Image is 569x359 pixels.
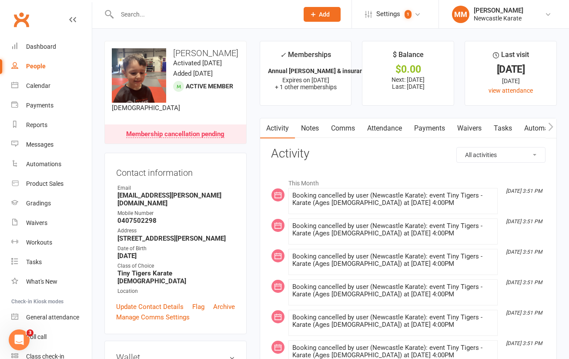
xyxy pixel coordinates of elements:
div: What's New [26,278,57,285]
button: Add [304,7,341,22]
div: $ Balance [393,49,424,65]
div: Membership cancellation pending [126,131,224,138]
span: Expires on [DATE] [282,77,329,84]
div: Email [117,184,235,192]
div: $0.00 [370,65,446,74]
div: Dashboard [26,43,56,50]
div: Booking cancelled by user (Newcastle Karate): event Tiny Tigers - Karate (Ages [DEMOGRAPHIC_DATA]... [292,314,494,329]
i: [DATE] 3:51 PM [506,279,542,285]
a: People [11,57,92,76]
div: Messages [26,141,54,148]
li: This Month [271,174,546,188]
i: [DATE] 3:51 PM [506,249,542,255]
i: [DATE] 3:51 PM [506,340,542,346]
h3: [PERSON_NAME] [112,48,239,58]
a: Tasks [11,252,92,272]
div: Waivers [26,219,47,226]
span: 3 [27,329,33,336]
div: Calendar [26,82,50,89]
div: People [26,63,46,70]
div: Booking cancelled by user (Newcastle Karate): event Tiny Tigers - Karate (Ages [DEMOGRAPHIC_DATA]... [292,283,494,298]
div: Class of Choice [117,262,235,270]
a: What's New [11,272,92,292]
strong: [STREET_ADDRESS][PERSON_NAME] [117,235,235,242]
div: Automations [26,161,61,168]
i: [DATE] 3:51 PM [506,188,542,194]
strong: [EMAIL_ADDRESS][PERSON_NAME][DOMAIN_NAME] [117,191,235,207]
a: Attendance [361,118,408,138]
div: Memberships [280,49,331,65]
a: view attendance [489,87,533,94]
div: Location [117,287,235,295]
div: Date of Birth [117,245,235,253]
div: Address [117,227,235,235]
div: Booking cancelled by user (Newcastle Karate): event Tiny Tigers - Karate (Ages [DEMOGRAPHIC_DATA]... [292,192,494,207]
div: Last visit [493,49,529,65]
h3: Contact information [116,164,235,178]
a: Product Sales [11,174,92,194]
div: Booking cancelled by user (Newcastle Karate): event Tiny Tigers - Karate (Ages [DEMOGRAPHIC_DATA]... [292,344,494,359]
a: Tasks [488,118,518,138]
a: Comms [325,118,361,138]
strong: Annual [PERSON_NAME] & insurance [268,67,370,74]
a: Automations [11,154,92,174]
a: Reports [11,115,92,135]
a: Archive [213,302,235,312]
div: Booking cancelled by user (Newcastle Karate): event Tiny Tigers - Karate (Ages [DEMOGRAPHIC_DATA]... [292,253,494,268]
strong: [DATE] [117,252,235,260]
a: Flag [192,302,204,312]
div: MM [452,6,469,23]
a: Payments [408,118,451,138]
a: Update Contact Details [116,302,184,312]
a: Payments [11,96,92,115]
a: Notes [295,118,325,138]
time: Added [DATE] [173,70,213,77]
a: Waivers [11,213,92,233]
a: Activity [260,118,295,138]
span: Settings [376,4,400,24]
div: Payments [26,102,54,109]
span: + 1 other memberships [275,84,337,91]
div: Gradings [26,200,51,207]
a: Roll call [11,327,92,347]
p: Next: [DATE] Last: [DATE] [370,76,446,90]
div: Tasks [26,258,42,265]
a: Messages [11,135,92,154]
div: Reports [26,121,47,128]
i: [DATE] 3:51 PM [506,218,542,225]
strong: 0407502298 [117,217,235,225]
a: Workouts [11,233,92,252]
i: [DATE] 3:51 PM [506,310,542,316]
div: [DATE] [473,65,549,74]
a: Dashboard [11,37,92,57]
span: Active member [186,83,233,90]
a: Manage Comms Settings [116,312,190,322]
a: Waivers [451,118,488,138]
a: Calendar [11,76,92,96]
span: Add [319,11,330,18]
div: Newcastle Karate [474,14,523,22]
div: Roll call [26,333,47,340]
div: Booking cancelled by user (Newcastle Karate): event Tiny Tigers - Karate (Ages [DEMOGRAPHIC_DATA]... [292,222,494,237]
input: Search... [114,8,292,20]
a: Clubworx [10,9,32,30]
div: [PERSON_NAME] [474,7,523,14]
a: General attendance kiosk mode [11,308,92,327]
div: Mobile Number [117,209,235,218]
iframe: Intercom live chat [9,329,30,350]
img: image1708316581.png [112,48,166,103]
a: Gradings [11,194,92,213]
span: 1 [405,10,412,19]
div: Product Sales [26,180,64,187]
div: [DATE] [473,76,549,86]
div: Workouts [26,239,52,246]
time: Activated [DATE] [173,59,222,67]
h3: Activity [271,147,546,161]
strong: Tiny Tigers Karate [DEMOGRAPHIC_DATA] [117,269,235,285]
span: [DEMOGRAPHIC_DATA] [112,104,180,112]
div: General attendance [26,314,79,321]
i: ✓ [280,51,286,59]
